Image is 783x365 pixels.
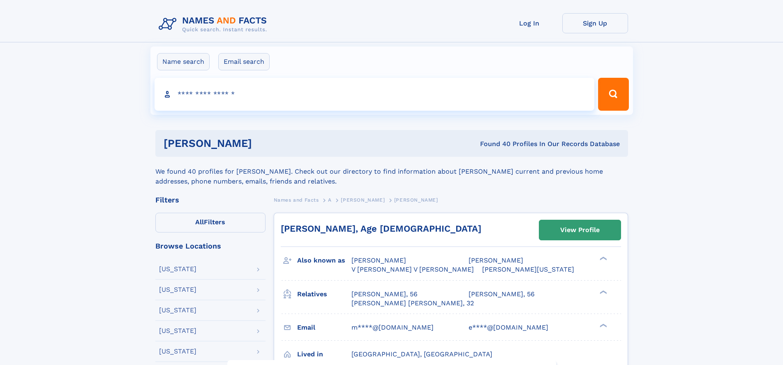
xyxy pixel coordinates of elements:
[469,256,523,264] span: [PERSON_NAME]
[297,321,351,335] h3: Email
[598,78,628,111] button: Search Button
[328,195,332,205] a: A
[159,348,196,355] div: [US_STATE]
[195,218,204,226] span: All
[351,350,492,358] span: [GEOGRAPHIC_DATA], [GEOGRAPHIC_DATA]
[497,13,562,33] a: Log In
[297,287,351,301] h3: Relatives
[157,53,210,70] label: Name search
[560,221,600,239] div: View Profile
[366,139,620,149] div: Found 40 Profiles In Our Records Database
[164,138,366,149] h1: [PERSON_NAME]
[351,290,418,299] a: [PERSON_NAME], 56
[281,223,481,234] a: [PERSON_NAME], Age [DEMOGRAPHIC_DATA]
[155,78,595,111] input: search input
[351,299,474,308] a: [PERSON_NAME] [PERSON_NAME], 32
[155,242,266,250] div: Browse Locations
[297,253,351,267] h3: Also known as
[598,256,607,261] div: ❯
[598,323,607,328] div: ❯
[155,196,266,204] div: Filters
[562,13,628,33] a: Sign Up
[598,289,607,295] div: ❯
[351,256,406,264] span: [PERSON_NAME]
[155,13,274,35] img: Logo Names and Facts
[351,265,474,273] span: V [PERSON_NAME] V [PERSON_NAME]
[159,286,196,293] div: [US_STATE]
[341,197,385,203] span: [PERSON_NAME]
[159,266,196,272] div: [US_STATE]
[155,157,628,186] div: We found 40 profiles for [PERSON_NAME]. Check out our directory to find information about [PERSON...
[159,328,196,334] div: [US_STATE]
[482,265,574,273] span: [PERSON_NAME][US_STATE]
[159,307,196,314] div: [US_STATE]
[341,195,385,205] a: [PERSON_NAME]
[539,220,621,240] a: View Profile
[274,195,319,205] a: Names and Facts
[328,197,332,203] span: A
[218,53,270,70] label: Email search
[469,290,535,299] a: [PERSON_NAME], 56
[155,213,266,232] label: Filters
[297,347,351,361] h3: Lived in
[394,197,438,203] span: [PERSON_NAME]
